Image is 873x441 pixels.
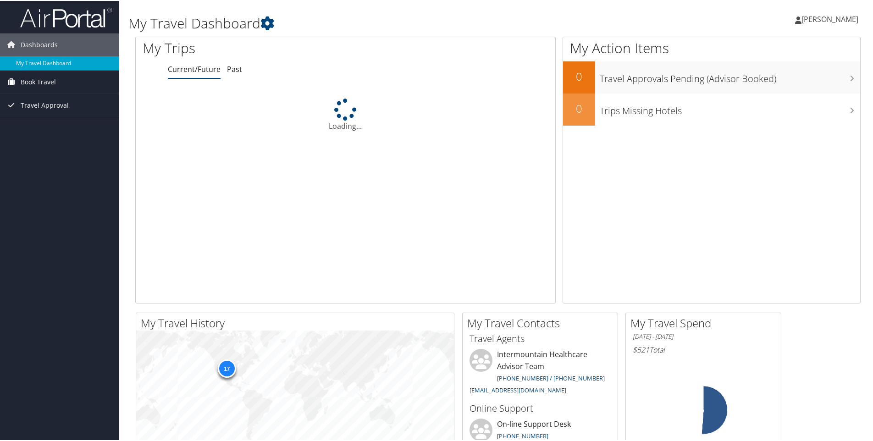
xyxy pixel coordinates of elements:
[600,67,860,84] h3: Travel Approvals Pending (Advisor Booked)
[563,38,860,57] h1: My Action Items
[563,100,595,116] h2: 0
[21,70,56,93] span: Book Travel
[141,314,454,330] h2: My Travel History
[227,63,242,73] a: Past
[470,385,566,393] a: [EMAIL_ADDRESS][DOMAIN_NAME]
[795,5,867,32] a: [PERSON_NAME]
[467,314,618,330] h2: My Travel Contacts
[168,63,221,73] a: Current/Future
[470,331,611,344] h3: Travel Agents
[21,93,69,116] span: Travel Approval
[563,61,860,93] a: 0Travel Approvals Pending (Advisor Booked)
[128,13,621,32] h1: My Travel Dashboard
[600,99,860,116] h3: Trips Missing Hotels
[497,431,548,439] a: [PHONE_NUMBER]
[20,6,112,28] img: airportal-logo.png
[143,38,374,57] h1: My Trips
[563,93,860,125] a: 0Trips Missing Hotels
[801,13,858,23] span: [PERSON_NAME]
[470,401,611,414] h3: Online Support
[563,68,595,83] h2: 0
[136,98,555,131] div: Loading...
[465,348,615,397] li: Intermountain Healthcare Advisor Team
[217,358,236,377] div: 17
[21,33,58,55] span: Dashboards
[633,344,774,354] h6: Total
[633,344,649,354] span: $521
[630,314,781,330] h2: My Travel Spend
[633,331,774,340] h6: [DATE] - [DATE]
[497,373,605,381] a: [PHONE_NUMBER] / [PHONE_NUMBER]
